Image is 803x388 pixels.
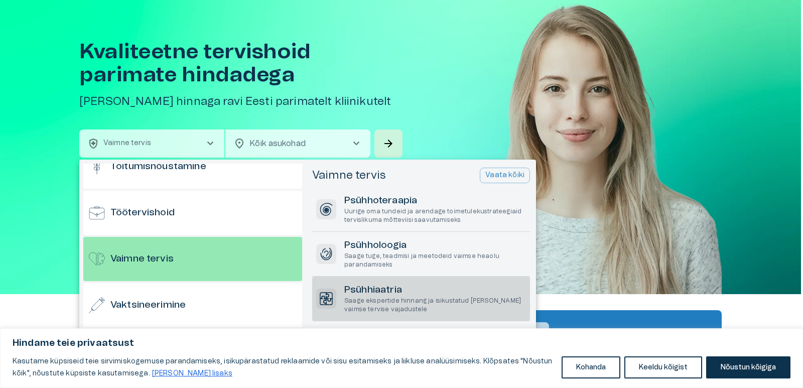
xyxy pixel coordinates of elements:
button: Kohanda [562,356,620,378]
p: Vaata kõiki [485,170,524,181]
h6: Töötervishoid [110,206,175,220]
h6: Vaimne tervis [110,252,174,266]
h6: Vaktsineerimine [110,299,186,312]
button: Keeldu kõigist [624,356,702,378]
p: Hindame teie privaatsust [13,337,790,349]
p: Kasutame küpsiseid teie sirvimiskogemuse parandamiseks, isikupärastatud reklaamide või sisu esita... [13,355,554,379]
h6: Psühhiaatria [344,284,526,297]
h6: Psühhoteraapia [344,194,526,208]
p: Uurige oma tundeid ja arendage toimetulekustrateegiaid tervislikuma mõtteviisi saavutamiseks [344,207,526,224]
a: Loe lisaks [152,369,233,377]
span: Help [51,8,66,16]
p: Saage ekspertide hinnang ja isikustatud [PERSON_NAME] vaimse tervise vajadustele [344,297,526,314]
button: Nõustun kõigiga [706,356,790,378]
h6: Psühholoogia [344,239,526,252]
p: Saage tuge, teadmisi ja meetodeid vaimse heaolu parandamiseks [344,252,526,269]
h5: Vaimne tervis [312,168,386,183]
h6: Toitumisnõustamine [110,160,206,174]
button: Vaata kõiki [480,168,530,183]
